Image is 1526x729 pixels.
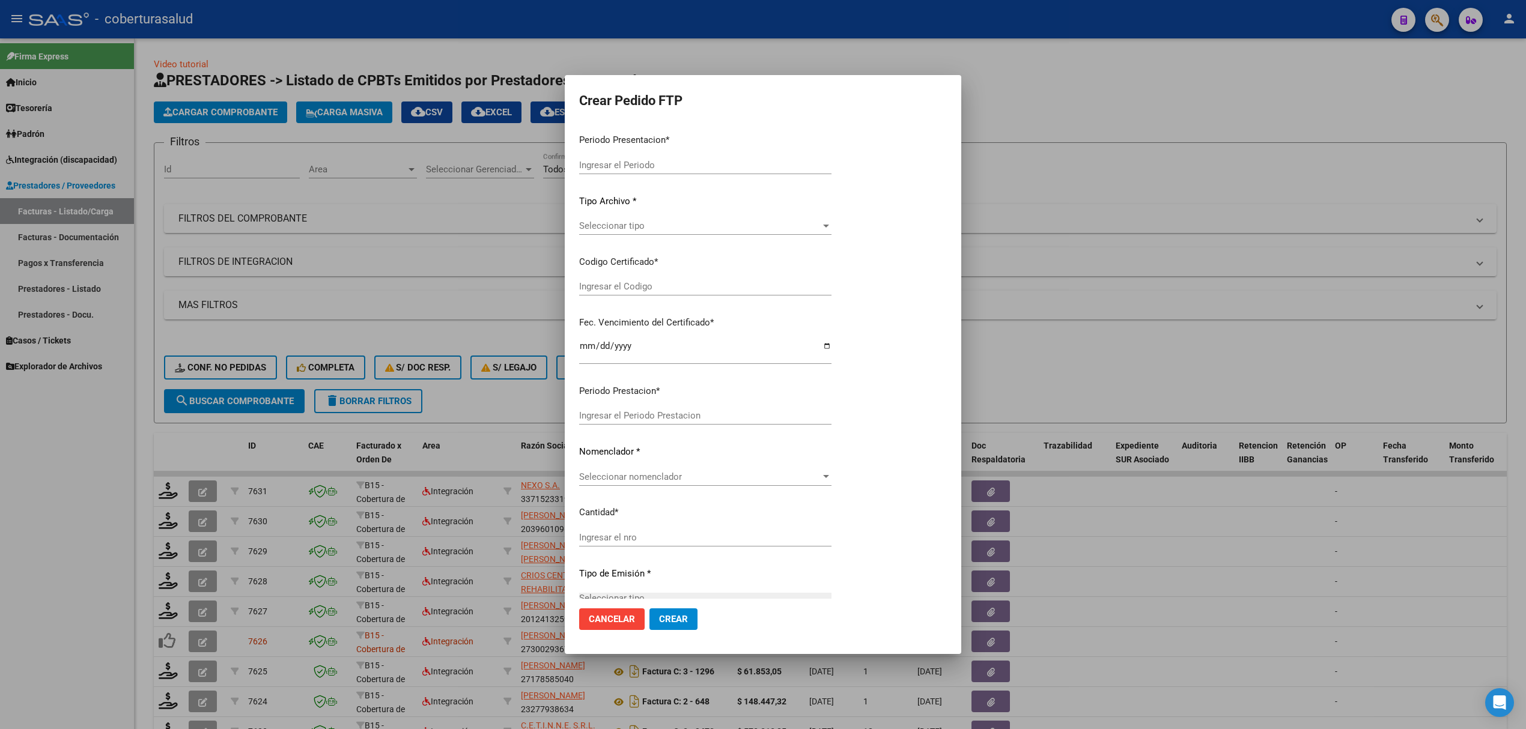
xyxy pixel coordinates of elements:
[579,567,831,581] p: Tipo de Emisión *
[579,316,831,330] p: Fec. Vencimiento del Certificado
[1485,688,1514,717] div: Open Intercom Messenger
[579,445,831,459] p: Nomenclador *
[579,384,831,398] p: Periodo Prestacion
[579,506,831,519] p: Cantidad
[579,255,831,269] p: Codigo Certificado
[579,133,831,147] p: Periodo Presentacion
[579,195,831,208] p: Tipo Archivo *
[649,608,698,630] button: Crear
[579,593,831,603] span: Seleccionar tipo
[579,220,821,231] span: Seleccionar tipo
[589,614,635,625] span: Cancelar
[579,608,645,630] button: Cancelar
[579,89,947,112] h2: Crear Pedido FTP
[659,614,688,625] span: Crear
[579,471,821,482] span: Seleccionar nomenclador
